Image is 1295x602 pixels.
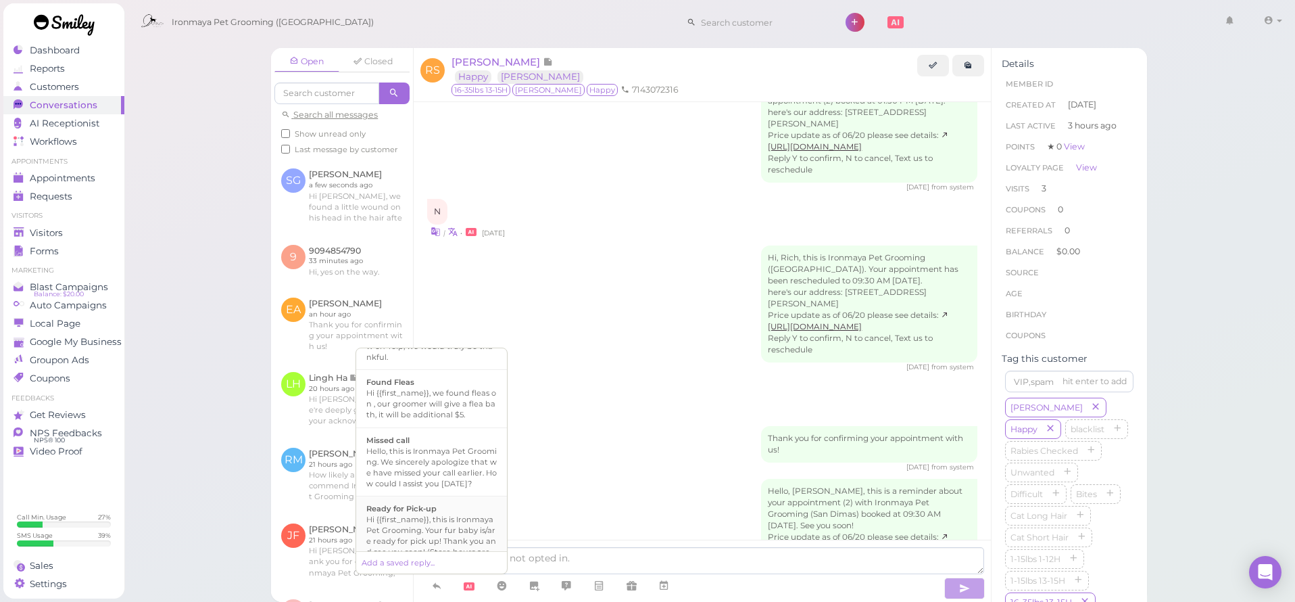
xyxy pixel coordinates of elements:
span: Workflows [30,136,77,147]
span: Visitors [30,227,63,239]
a: Requests [3,187,124,206]
div: N [427,199,447,225]
span: Visits [1006,184,1029,193]
span: Requests [30,191,72,202]
span: Coupons [1006,331,1046,340]
div: Hello, this is Ironmaya Pet Grooming. We sincerely apologize that we have missed your call earlie... [366,446,497,489]
span: age [1006,289,1023,298]
span: NPS Feedbacks [30,427,102,439]
a: Blast Campaigns Balance: $20.00 [3,278,124,296]
span: AI Receptionist [30,118,99,129]
span: from system [931,463,974,471]
div: Open Intercom Messenger [1249,556,1281,588]
span: [DATE] [1068,99,1096,111]
span: Sales [30,560,53,572]
a: Visitors [3,224,124,242]
span: ★ 0 [1047,141,1085,152]
span: Loyalty page [1006,163,1064,172]
li: Appointments [3,157,124,166]
span: Note [543,55,553,68]
span: 08/22/2025 10:46am [906,183,931,191]
span: Cat Long Hair [1008,511,1070,521]
a: Google My Business [3,333,124,351]
span: Referrals [1006,226,1052,235]
li: Marketing [3,266,124,275]
span: RS [420,58,445,83]
b: Missed call [366,436,410,445]
a: Add a saved reply... [362,558,435,568]
span: Balance: $20.00 [34,289,84,300]
span: 08/22/2025 10:54am [906,363,931,371]
span: Local Page [30,318,80,329]
a: Get Reviews [3,406,124,424]
span: 1-15lbs 13-15H [1008,576,1068,586]
a: Video Proof [3,442,124,461]
span: $0.00 [1056,246,1080,256]
span: Points [1006,142,1035,152]
a: Reports [3,60,124,78]
span: Cat Short Hair [1008,532,1071,542]
span: [PERSON_NAME] [451,55,543,68]
a: [PERSON_NAME] [497,70,583,83]
b: Found Fleas [366,377,414,387]
div: • [427,225,977,239]
span: Conversations [30,99,97,111]
a: View [1076,162,1097,172]
input: Last message by customer [281,145,290,154]
span: Dashboard [30,45,80,56]
span: Blast Campaigns [30,281,108,293]
a: Auto Campaigns [3,296,124,315]
div: hit enter to add [1062,375,1127,388]
span: Last message by customer [295,145,398,154]
span: 3 hours ago [1068,120,1117,132]
a: Sales [3,557,124,575]
span: Settings [30,578,67,590]
span: Rabies Checked [1008,446,1081,456]
a: Closed [341,51,406,72]
a: Forms [3,242,124,260]
input: Search customer [274,83,379,104]
span: Source [1006,268,1039,277]
span: 08/22/2025 10:55am [906,463,931,471]
li: 3 [1002,178,1137,200]
span: Created At [1006,100,1056,110]
span: Happy [1008,424,1040,434]
span: Birthday [1006,310,1046,319]
a: Coupons [3,369,124,388]
a: Happy [455,70,491,83]
a: NPS Feedbacks NPS® 100 [3,424,124,442]
span: Forms [30,246,59,257]
div: Hi, Rich, this is Ironmaya Pet Grooming ([GEOGRAPHIC_DATA]). You have an appointment (2) booked a... [761,66,977,183]
span: Reports [30,63,65,74]
div: • [427,404,977,419]
span: Video Proof [30,446,82,457]
span: Ironmaya Pet Grooming ([GEOGRAPHIC_DATA]) [172,3,374,41]
a: Open [274,51,339,72]
span: Last Active [1006,121,1056,131]
a: View [1064,141,1085,152]
span: Groupon Ads [30,354,89,366]
span: 16-35lbs 13-15H [451,84,510,96]
span: Coupons [1006,205,1046,214]
a: Groupon Ads [3,351,124,369]
div: Details [1002,58,1137,70]
li: Feedbacks [3,394,124,403]
span: 1-15lbs 1-12H [1008,554,1063,564]
div: SMS Usage [17,531,53,540]
div: Thank you for confirming your appointment with us! [761,426,977,463]
div: Hello, [PERSON_NAME], this is a reminder about your appointment (2) with Ironmaya Pet Grooming (S... [761,479,977,561]
span: blacklist [1068,424,1107,434]
input: Show unread only [281,129,290,138]
span: Difficult [1008,489,1046,499]
a: AI Receptionist [3,114,124,133]
span: NPS® 100 [34,435,65,446]
div: Hi {{first_name}}, this is Ironmaya Pet Grooming. Your fur baby is/are ready for pick up! Thank y... [366,514,497,579]
input: Search customer [696,11,827,33]
span: 08/22/2025 10:52am [482,229,505,237]
span: from system [931,363,974,371]
span: [PERSON_NAME] [512,84,585,96]
span: Get Reviews [30,409,86,421]
li: 0 [1002,199,1137,221]
span: Unwanted [1008,467,1057,478]
a: Customers [3,78,124,96]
